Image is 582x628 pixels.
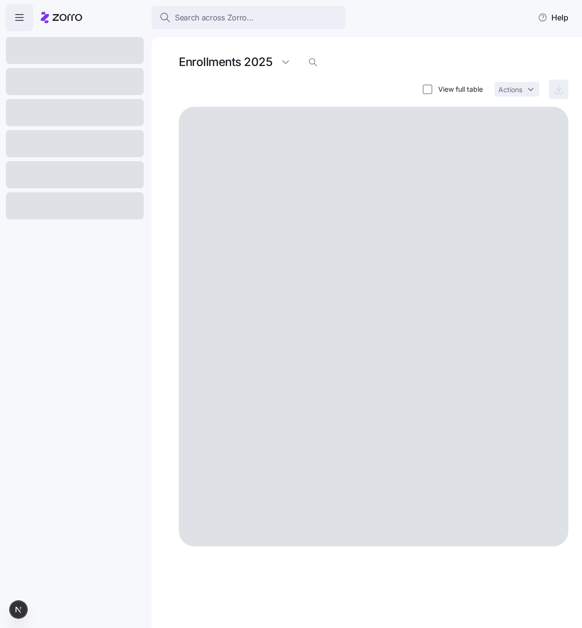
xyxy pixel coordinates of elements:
[175,12,254,24] span: Search across Zorro...
[179,54,272,69] h1: Enrollments 2025
[432,84,483,94] label: View full table
[498,86,522,93] span: Actions
[152,6,346,29] button: Search across Zorro...
[530,8,576,27] button: Help
[495,82,539,97] button: Actions
[538,12,568,23] span: Help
